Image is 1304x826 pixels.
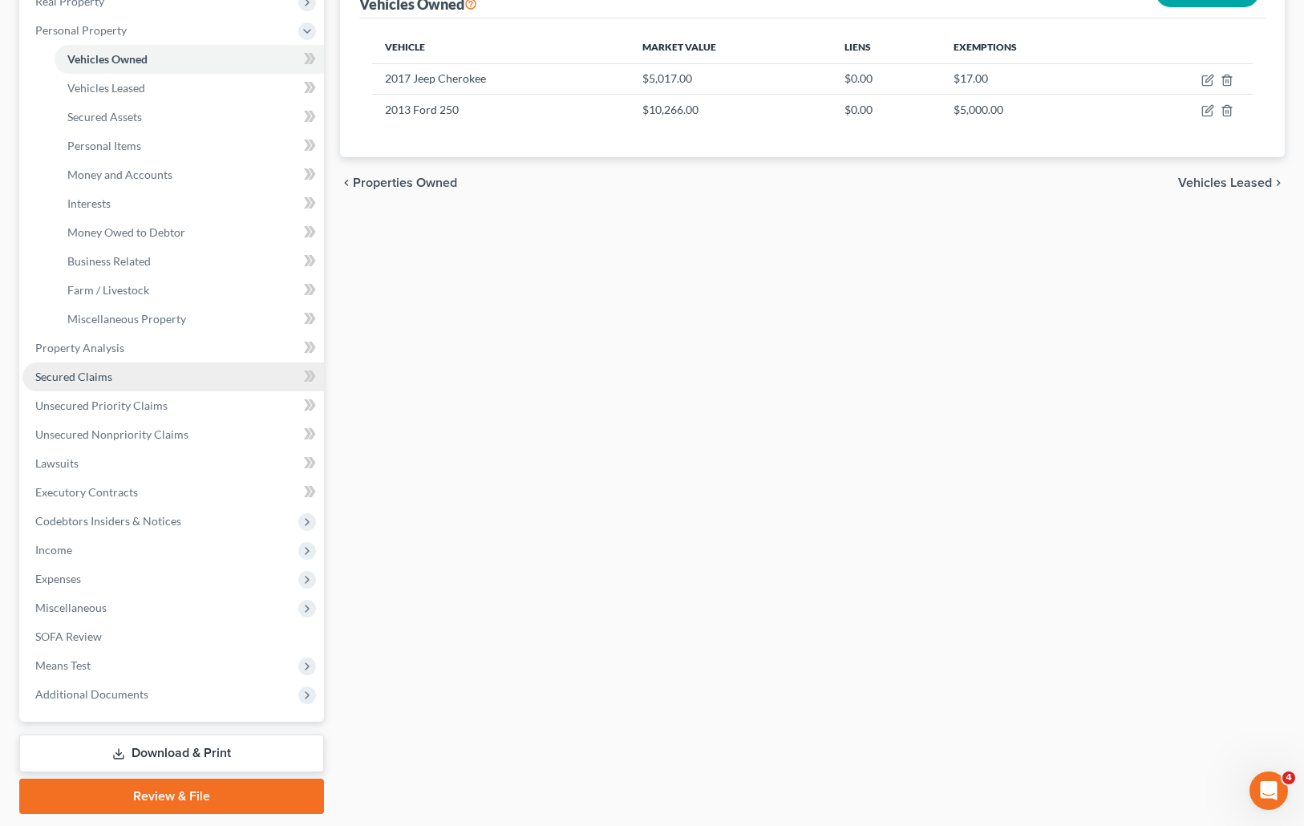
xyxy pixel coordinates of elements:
span: Means Test [35,658,91,672]
td: $10,266.00 [630,95,832,125]
span: Vehicles Leased [1178,176,1272,189]
span: Vehicles Owned [67,52,148,66]
span: Secured Claims [35,370,112,383]
a: Vehicles Owned [55,45,324,74]
span: Unsecured Nonpriority Claims [35,427,188,441]
td: $5,017.00 [630,63,832,94]
a: Business Related [55,247,324,276]
a: Property Analysis [22,334,324,362]
span: Miscellaneous [35,601,107,614]
td: $0.00 [832,63,941,94]
span: Interests [67,196,111,210]
span: Miscellaneous Property [67,312,186,326]
a: Unsecured Priority Claims [22,391,324,420]
span: Executory Contracts [35,485,138,499]
span: Property Analysis [35,341,124,354]
a: Secured Assets [55,103,324,132]
span: Expenses [35,572,81,585]
td: 2013 Ford 250 [372,95,630,125]
span: 4 [1282,771,1295,784]
span: Unsecured Priority Claims [35,399,168,412]
span: Farm / Livestock [67,283,149,297]
span: Lawsuits [35,456,79,470]
th: Vehicle [372,31,630,63]
a: Money Owed to Debtor [55,218,324,247]
td: 2017 Jeep Cherokee [372,63,630,94]
span: Income [35,543,72,557]
i: chevron_right [1272,176,1285,189]
iframe: Intercom live chat [1249,771,1288,810]
th: Exemptions [941,31,1122,63]
a: Unsecured Nonpriority Claims [22,420,324,449]
a: Personal Items [55,132,324,160]
span: Additional Documents [35,687,148,701]
button: chevron_left Properties Owned [340,176,457,189]
td: $5,000.00 [941,95,1122,125]
span: Codebtors Insiders & Notices [35,514,181,528]
a: Download & Print [19,735,324,772]
button: Vehicles Leased chevron_right [1178,176,1285,189]
a: SOFA Review [22,622,324,651]
span: Personal Property [35,23,127,37]
span: SOFA Review [35,630,102,643]
span: Money Owed to Debtor [67,225,185,239]
th: Market Value [630,31,832,63]
span: Secured Assets [67,110,142,123]
a: Vehicles Leased [55,74,324,103]
i: chevron_left [340,176,353,189]
a: Money and Accounts [55,160,324,189]
a: Executory Contracts [22,478,324,507]
a: Review & File [19,779,324,814]
a: Lawsuits [22,449,324,478]
td: $17.00 [941,63,1122,94]
span: Properties Owned [353,176,457,189]
a: Farm / Livestock [55,276,324,305]
span: Business Related [67,254,151,268]
span: Personal Items [67,139,141,152]
span: Money and Accounts [67,168,172,181]
span: Vehicles Leased [67,81,145,95]
a: Miscellaneous Property [55,305,324,334]
a: Secured Claims [22,362,324,391]
td: $0.00 [832,95,941,125]
th: Liens [832,31,941,63]
a: Interests [55,189,324,218]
